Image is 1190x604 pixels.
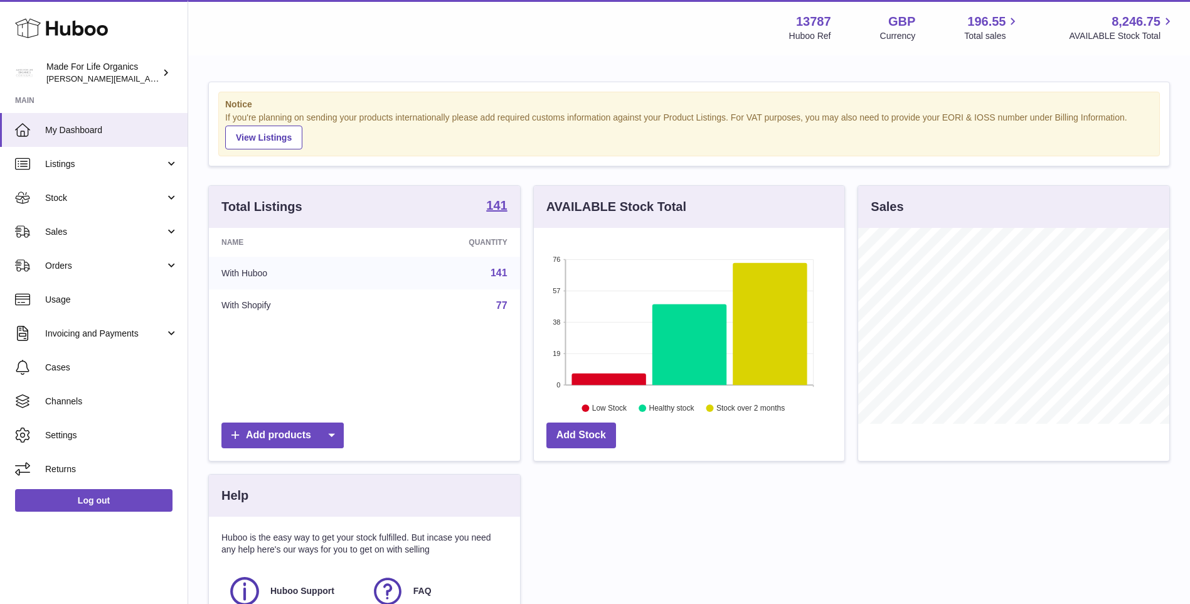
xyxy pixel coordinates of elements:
text: 57 [553,287,560,294]
span: My Dashboard [45,124,178,136]
span: Cases [45,362,178,374]
span: Sales [45,226,165,238]
span: 196.55 [967,13,1006,30]
a: 141 [486,199,507,214]
h3: Sales [871,198,903,215]
span: Listings [45,158,165,170]
strong: 13787 [796,13,831,30]
a: 196.55 Total sales [964,13,1020,42]
span: AVAILABLE Stock Total [1069,30,1175,42]
text: 0 [556,381,560,389]
span: Invoicing and Payments [45,328,165,340]
div: Huboo Ref [789,30,831,42]
h3: Help [221,487,248,504]
div: Currency [880,30,916,42]
span: Settings [45,429,178,441]
text: 19 [553,350,560,357]
span: Usage [45,294,178,306]
text: Low Stock [592,404,627,413]
a: Log out [15,489,173,512]
span: Returns [45,463,178,475]
strong: Notice [225,99,1153,111]
text: Stock over 2 months [716,404,785,413]
a: Add products [221,423,344,448]
a: 8,246.75 AVAILABLE Stock Total [1069,13,1175,42]
a: View Listings [225,126,302,149]
span: FAQ [413,585,432,597]
div: Made For Life Organics [46,61,159,85]
text: 38 [553,318,560,326]
span: Huboo Support [270,585,334,597]
span: [PERSON_NAME][EMAIL_ADDRESS][PERSON_NAME][DOMAIN_NAME] [46,73,319,84]
a: 141 [491,267,507,278]
span: 8,246.75 [1112,13,1161,30]
p: Huboo is the easy way to get your stock fulfilled. But incase you need any help here's our ways f... [221,532,507,556]
th: Name [209,228,376,257]
h3: Total Listings [221,198,302,215]
div: If you're planning on sending your products internationally please add required customs informati... [225,112,1153,149]
strong: 141 [486,199,507,212]
img: geoff.winwood@madeforlifeorganics.com [15,63,34,82]
text: 76 [553,256,560,263]
span: Total sales [964,30,1020,42]
a: Add Stock [546,423,616,448]
td: With Shopify [209,289,376,322]
th: Quantity [376,228,519,257]
text: Healthy stock [649,404,694,413]
strong: GBP [888,13,915,30]
span: Stock [45,192,165,204]
td: With Huboo [209,257,376,289]
span: Channels [45,396,178,407]
h3: AVAILABLE Stock Total [546,198,686,215]
a: 77 [496,300,507,311]
span: Orders [45,260,165,272]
